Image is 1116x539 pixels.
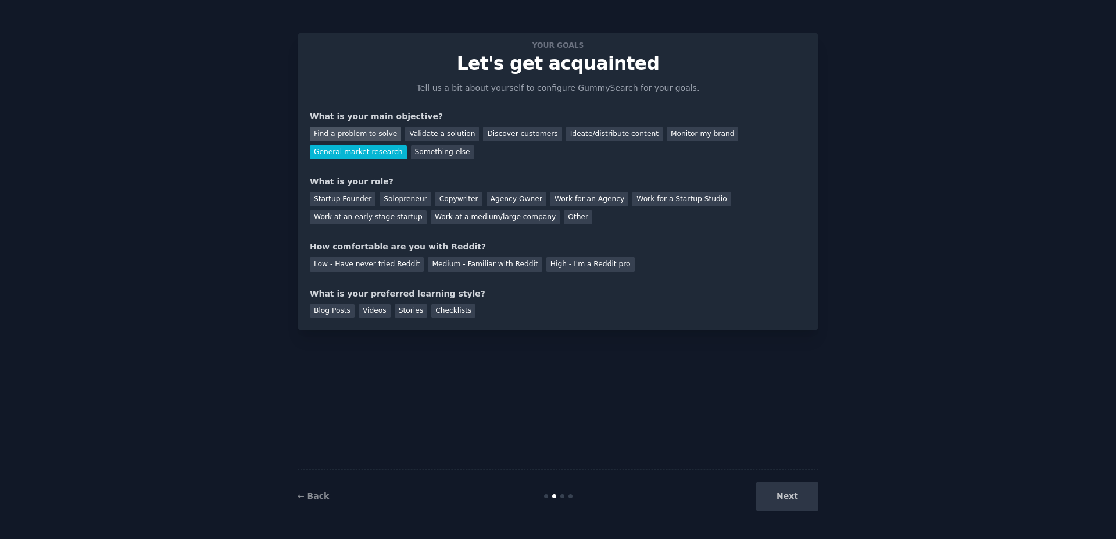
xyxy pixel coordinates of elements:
[310,192,375,206] div: Startup Founder
[310,127,401,141] div: Find a problem to solve
[564,210,592,225] div: Other
[298,491,329,501] a: ← Back
[380,192,431,206] div: Solopreneur
[546,257,635,272] div: High - I'm a Reddit pro
[483,127,561,141] div: Discover customers
[428,257,542,272] div: Medium - Familiar with Reddit
[359,304,391,319] div: Videos
[310,288,806,300] div: What is your preferred learning style?
[310,241,806,253] div: How comfortable are you with Reddit?
[487,192,546,206] div: Agency Owner
[395,304,427,319] div: Stories
[411,145,474,160] div: Something else
[431,304,475,319] div: Checklists
[310,210,427,225] div: Work at an early stage startup
[310,257,424,272] div: Low - Have never tried Reddit
[405,127,479,141] div: Validate a solution
[530,39,586,51] span: Your goals
[550,192,628,206] div: Work for an Agency
[632,192,731,206] div: Work for a Startup Studio
[435,192,482,206] div: Copywriter
[310,53,806,74] p: Let's get acquainted
[310,176,806,188] div: What is your role?
[566,127,663,141] div: Ideate/distribute content
[431,210,560,225] div: Work at a medium/large company
[310,304,355,319] div: Blog Posts
[412,82,704,94] p: Tell us a bit about yourself to configure GummySearch for your goals.
[310,145,407,160] div: General market research
[310,110,806,123] div: What is your main objective?
[667,127,738,141] div: Monitor my brand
